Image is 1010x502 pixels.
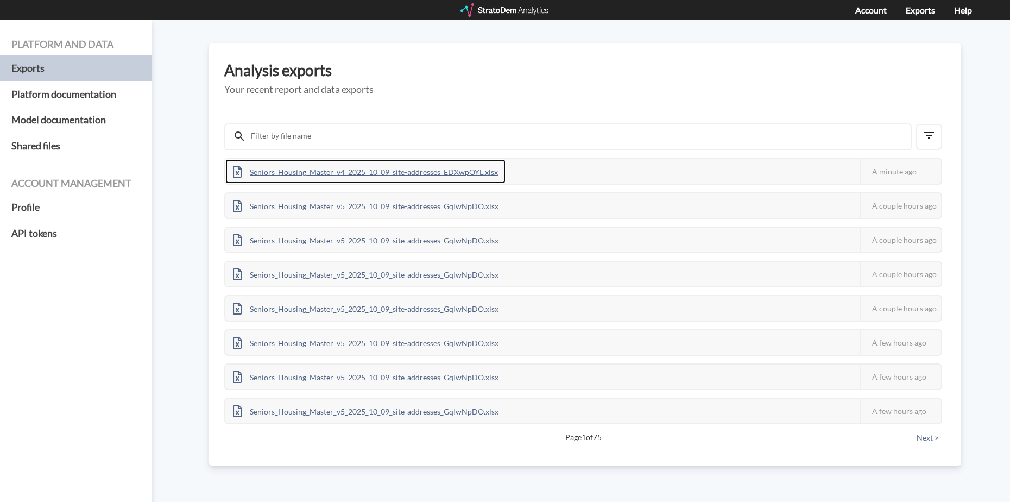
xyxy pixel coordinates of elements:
div: Seniors_Housing_Master_v5_2025_10_09_site-addresses_GqlwNpDO.xlsx [225,193,506,218]
input: Filter by file name [250,130,897,142]
a: Model documentation [11,107,141,133]
div: A few hours ago [860,399,941,423]
a: Seniors_Housing_Master_v5_2025_10_09_site-addresses_GqlwNpDO.xlsx [225,234,506,243]
a: Seniors_Housing_Master_v5_2025_10_09_site-addresses_GqlwNpDO.xlsx [225,371,506,380]
a: Seniors_Housing_Master_v5_2025_10_09_site-addresses_GqlwNpDO.xlsx [225,268,506,278]
a: Account [855,5,887,15]
div: A couple hours ago [860,228,941,252]
div: A few hours ago [860,365,941,389]
span: Page 1 of 75 [262,432,904,443]
a: API tokens [11,221,141,247]
a: Help [954,5,972,15]
a: Seniors_Housing_Master_v5_2025_10_09_site-addresses_GqlwNpDO.xlsx [225,405,506,415]
h4: Platform and data [11,39,141,50]
a: Seniors_Housing_Master_v5_2025_10_09_site-addresses_GqlwNpDO.xlsx [225,337,506,346]
a: Exports [906,5,935,15]
div: A couple hours ago [860,262,941,286]
h3: Analysis exports [224,62,946,79]
div: A minute ago [860,159,941,184]
div: Seniors_Housing_Master_v5_2025_10_09_site-addresses_GqlwNpDO.xlsx [225,262,506,286]
h4: Account management [11,178,141,189]
a: Seniors_Housing_Master_v4_2025_10_09_site-addresses_EDXwpOYL.xlsx [225,166,506,175]
div: Seniors_Housing_Master_v4_2025_10_09_site-addresses_EDXwpOYL.xlsx [225,159,506,184]
a: Platform documentation [11,81,141,108]
button: Next > [913,432,942,444]
div: A couple hours ago [860,193,941,218]
a: Seniors_Housing_Master_v5_2025_10_09_site-addresses_GqlwNpDO.xlsx [225,303,506,312]
div: Seniors_Housing_Master_v5_2025_10_09_site-addresses_GqlwNpDO.xlsx [225,399,506,423]
div: A couple hours ago [860,296,941,321]
a: Shared files [11,133,141,159]
div: Seniors_Housing_Master_v5_2025_10_09_site-addresses_GqlwNpDO.xlsx [225,330,506,355]
div: Seniors_Housing_Master_v5_2025_10_09_site-addresses_GqlwNpDO.xlsx [225,365,506,389]
div: Seniors_Housing_Master_v5_2025_10_09_site-addresses_GqlwNpDO.xlsx [225,228,506,252]
h5: Your recent report and data exports [224,84,946,95]
a: Exports [11,55,141,81]
div: Seniors_Housing_Master_v5_2025_10_09_site-addresses_GqlwNpDO.xlsx [225,296,506,321]
div: A few hours ago [860,330,941,355]
a: Profile [11,194,141,221]
a: Seniors_Housing_Master_v5_2025_10_09_site-addresses_GqlwNpDO.xlsx [225,200,506,209]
